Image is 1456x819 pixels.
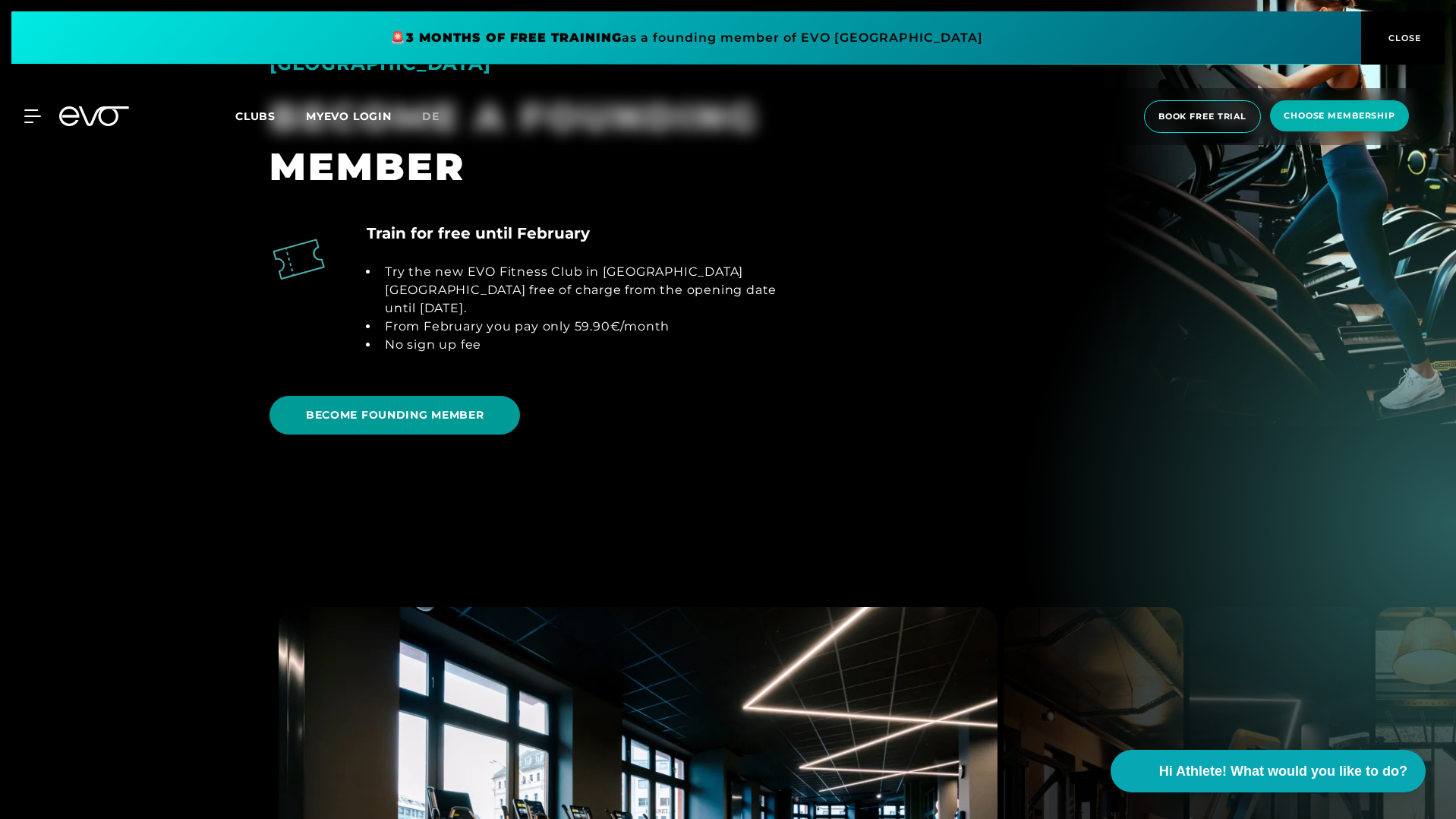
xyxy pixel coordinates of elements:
li: Try the new EVO Fitness Club in [GEOGRAPHIC_DATA] [GEOGRAPHIC_DATA] free of charge from the openi... [379,263,792,318]
span: Hi Athlete! What would you like to do? [1159,761,1407,782]
span: book free trial [1158,110,1246,123]
span: Clubs [235,109,276,123]
a: BECOME FOUNDING MEMBER [269,384,526,446]
span: CLOSE [1385,31,1422,45]
button: CLOSE [1361,11,1445,65]
a: de [422,108,458,125]
li: No sign up fee [379,336,792,354]
a: MYEVO LOGIN [306,109,392,123]
span: BECOME FOUNDING MEMBER [306,407,484,423]
li: From February you pay only 59.90€/month [379,318,792,336]
a: choose membership [1265,100,1413,133]
span: de [422,109,440,123]
h4: Train for free until February [367,222,590,245]
a: Clubs [235,109,306,123]
span: choose membership [1284,109,1395,122]
a: book free trial [1139,100,1265,133]
button: Hi Athlete! What would you like to do? [1111,750,1426,792]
